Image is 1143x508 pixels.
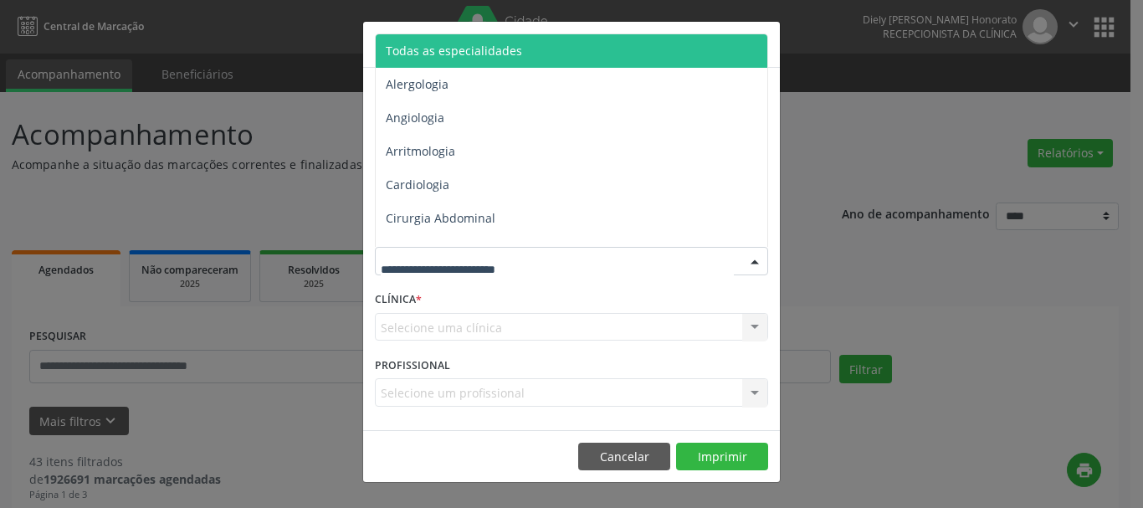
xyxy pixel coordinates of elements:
label: PROFISSIONAL [375,352,450,378]
span: Cirurgia Abdominal [386,210,495,226]
span: Cardiologia [386,177,449,192]
span: Angiologia [386,110,444,126]
button: Imprimir [676,443,768,471]
span: Cirurgia Bariatrica [386,244,489,259]
span: Alergologia [386,76,448,92]
label: CLÍNICA [375,287,422,313]
span: Todas as especialidades [386,43,522,59]
h5: Relatório de agendamentos [375,33,566,55]
span: Arritmologia [386,143,455,159]
button: Close [746,22,780,63]
button: Cancelar [578,443,670,471]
